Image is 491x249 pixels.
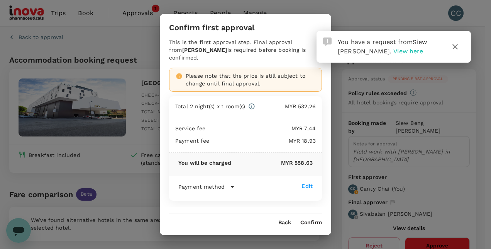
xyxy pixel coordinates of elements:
p: MYR 7.44 [206,124,316,132]
p: You will be charged [178,159,231,167]
b: [PERSON_NAME] [182,47,227,53]
p: Payment fee [175,137,210,145]
p: Payment method [178,183,225,191]
p: Service fee [175,124,206,132]
span: You have a request from . [338,38,427,55]
h3: Confirm first approval [169,23,254,32]
span: View here [393,48,423,55]
p: MYR 532.26 [255,102,316,110]
p: Total 2 night(s) x 1 room(s) [175,102,245,110]
p: MYR 558.63 [231,159,313,167]
div: Edit [301,182,313,190]
button: Confirm [300,220,322,226]
img: Approval Request [323,38,332,46]
p: MYR 18.93 [210,137,316,145]
div: Please note that the price is still subject to change until final approval. [186,72,315,87]
button: Back [278,220,291,226]
div: This is the first approval step. Final approval from is required before booking is confirmed. [169,38,322,61]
